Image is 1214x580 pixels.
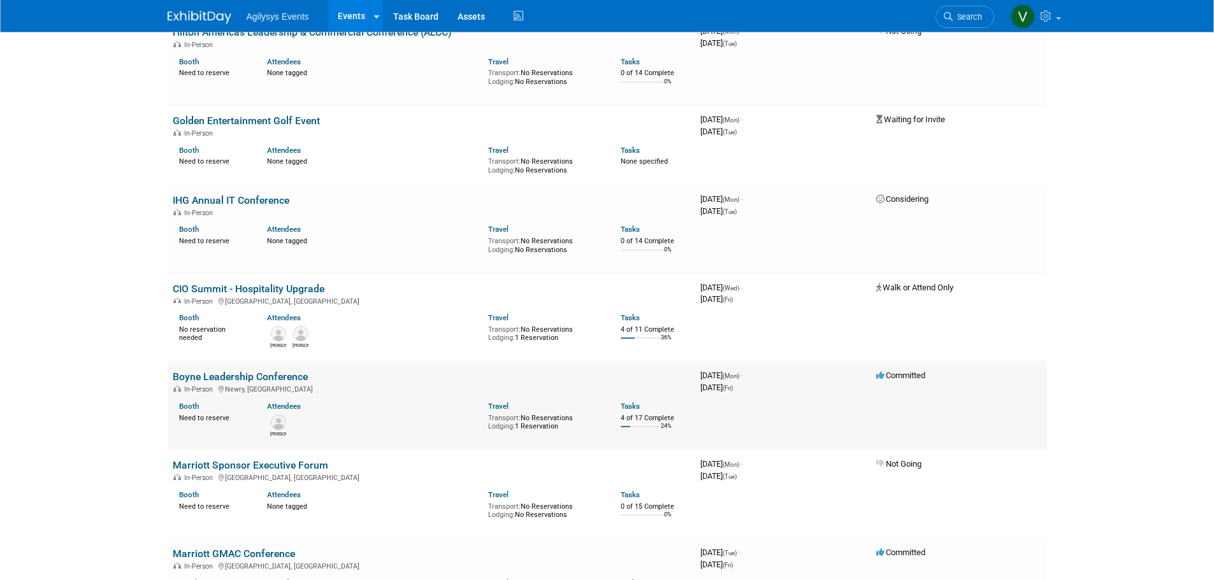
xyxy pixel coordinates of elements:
span: (Mon) [723,372,739,379]
a: Tasks [621,225,640,234]
div: 4 of 17 Complete [621,414,690,423]
span: Lodging: [488,511,515,519]
span: - [739,548,741,557]
span: (Mon) [723,461,739,468]
span: Lodging: [488,166,515,174]
span: (Fri) [723,385,733,392]
span: [DATE] [700,115,743,124]
a: Booth [179,313,199,322]
div: Pamela McConnell [270,430,286,437]
img: In-Person Event [173,385,181,392]
div: None tagged [267,234,479,246]
span: None specified [621,157,668,166]
a: Tasks [621,490,640,499]
span: Transport: [488,325,521,334]
td: 0% [664,78,672,95]
div: No Reservations No Reservations [488,66,602,86]
span: (Tue) [723,40,737,47]
a: Search [936,6,994,28]
span: - [741,459,743,469]
div: Need to reserve [179,411,249,423]
div: No Reservations No Reservations [488,500,602,520]
div: No Reservations No Reservations [488,155,602,174]
span: [DATE] [700,560,733,569]
div: 0 of 15 Complete [621,502,690,511]
span: Transport: [488,237,521,245]
span: [DATE] [700,38,737,48]
div: 0 of 14 Complete [621,69,690,78]
span: - [741,194,743,204]
div: None tagged [267,500,479,511]
div: Tim Hansen [293,341,308,349]
a: Tasks [621,313,640,322]
span: In-Person [184,385,217,393]
span: Lodging: [488,422,515,430]
div: No Reservations 1 Reservation [488,411,602,431]
a: CIO Summit - Hospitality Upgrade [173,283,324,295]
a: Travel [488,490,509,499]
span: [DATE] [700,548,741,557]
span: (Tue) [723,473,737,480]
span: In-Person [184,41,217,49]
span: - [741,115,743,124]
img: In-Person Event [173,297,181,304]
img: Dan Bell [271,326,286,341]
div: [GEOGRAPHIC_DATA], [GEOGRAPHIC_DATA] [173,295,690,306]
span: [DATE] [700,371,743,380]
span: Committed [876,371,925,380]
div: None tagged [267,66,479,78]
a: Boyne Leadership Conference [173,371,308,383]
span: Committed [876,548,925,557]
span: In-Person [184,297,217,306]
span: In-Person [184,562,217,570]
span: [DATE] [700,471,737,481]
td: 36% [661,334,672,351]
span: (Mon) [723,196,739,203]
a: Attendees [267,490,301,499]
span: Waiting for Invite [876,115,945,124]
a: Golden Entertainment Golf Event [173,115,320,127]
span: Considering [876,194,929,204]
span: (Fri) [723,562,733,569]
span: Transport: [488,157,521,166]
a: Attendees [267,402,301,411]
a: Booth [179,402,199,411]
span: Not Going [876,459,921,469]
a: Travel [488,57,509,66]
a: Marriott GMAC Conference [173,548,295,560]
span: [DATE] [700,206,737,216]
a: Travel [488,225,509,234]
img: In-Person Event [173,129,181,136]
span: Lodging: [488,246,515,254]
div: No Reservations 1 Reservation [488,323,602,343]
div: Need to reserve [179,500,249,511]
div: Need to reserve [179,66,249,78]
a: Attendees [267,57,301,66]
a: Booth [179,225,199,234]
span: [DATE] [700,127,737,136]
span: (Tue) [723,208,737,215]
a: Tasks [621,146,640,155]
span: [DATE] [700,194,743,204]
span: (Tue) [723,129,737,136]
span: Search [953,12,982,22]
span: [DATE] [700,294,733,304]
div: Need to reserve [179,155,249,166]
span: (Tue) [723,549,737,556]
td: 0% [664,511,672,528]
span: Lodging: [488,334,515,342]
span: (Wed) [723,285,739,292]
span: [DATE] [700,383,733,392]
img: In-Person Event [173,41,181,47]
div: [GEOGRAPHIC_DATA], [GEOGRAPHIC_DATA] [173,560,690,570]
div: No reservation needed [179,323,249,343]
div: Need to reserve [179,234,249,246]
img: Pamela McConnell [271,414,286,430]
td: 24% [661,423,672,440]
span: - [741,283,743,292]
span: [DATE] [700,283,743,292]
a: Travel [488,146,509,155]
span: In-Person [184,209,217,217]
img: Tim Hansen [293,326,308,341]
span: Transport: [488,414,521,422]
